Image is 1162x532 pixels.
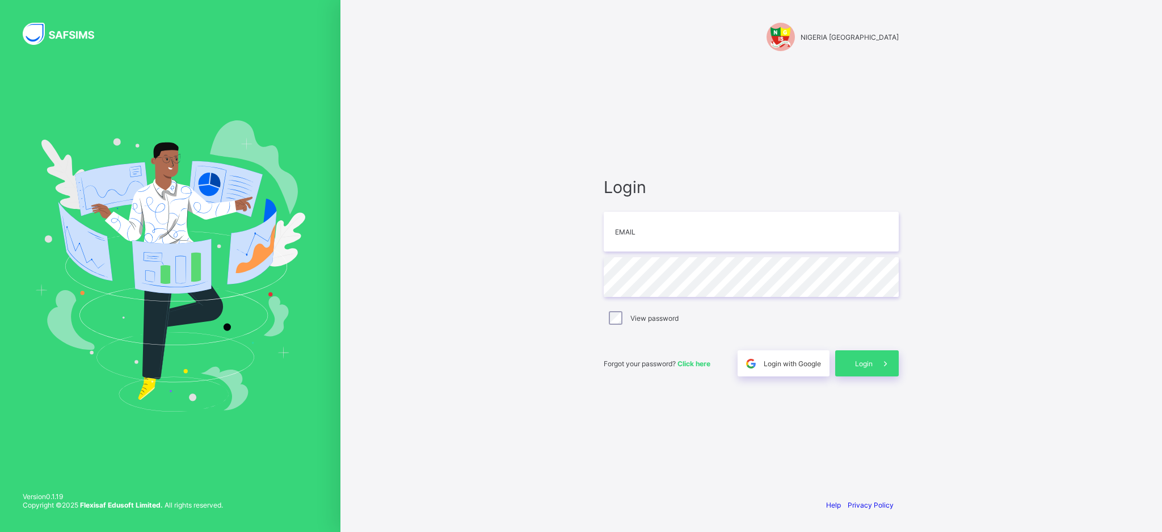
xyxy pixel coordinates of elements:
span: Login [855,359,873,368]
img: SAFSIMS Logo [23,23,108,45]
a: Privacy Policy [848,501,894,509]
img: Hero Image [35,120,305,411]
span: NIGERIA [GEOGRAPHIC_DATA] [801,33,899,41]
span: Version 0.1.19 [23,492,223,501]
img: google.396cfc9801f0270233282035f929180a.svg [744,357,757,370]
span: Forgot your password? [604,359,710,368]
span: Copyright © 2025 All rights reserved. [23,501,223,509]
a: Help [826,501,841,509]
span: Login [604,177,899,197]
strong: Flexisaf Edusoft Limited. [80,501,163,509]
label: View password [630,314,679,322]
span: Login with Google [764,359,821,368]
a: Click here [677,359,710,368]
